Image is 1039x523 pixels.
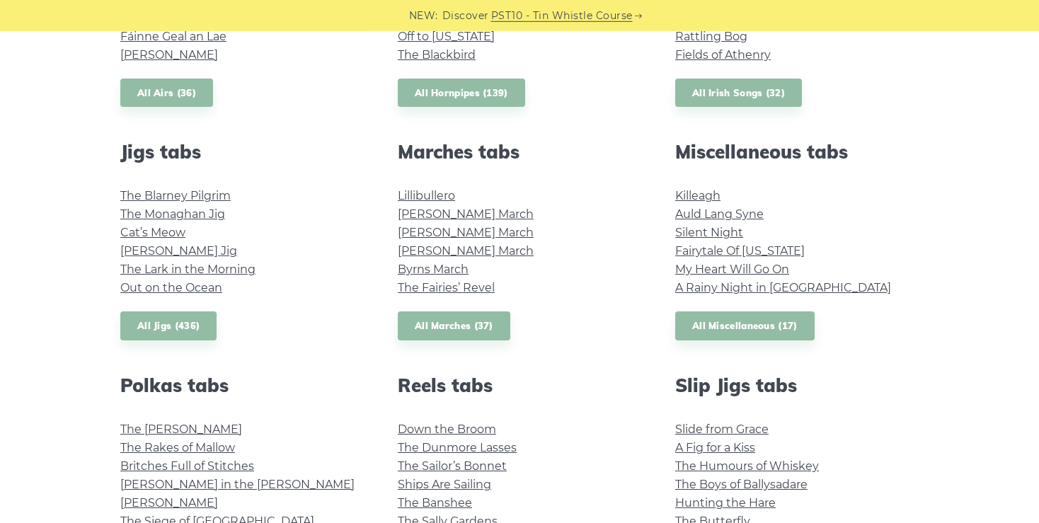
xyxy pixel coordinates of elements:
a: The Dunmore Lasses [398,441,517,454]
a: [PERSON_NAME] Jig [120,244,237,258]
h2: Marches tabs [398,141,641,163]
a: [PERSON_NAME] in the [PERSON_NAME] [120,478,355,491]
a: Byrns March [398,263,469,276]
a: All Irish Songs (32) [675,79,802,108]
a: PST10 - Tin Whistle Course [491,8,633,24]
h2: Polkas tabs [120,374,364,396]
a: The Boys of Ballysadare [675,478,808,491]
a: A Rainy Night in [GEOGRAPHIC_DATA] [675,281,891,294]
a: Britches Full of Stitches [120,459,254,473]
a: Slide from Grace [675,423,769,436]
a: Silent Night [675,226,743,239]
a: Ships Are Sailing [398,478,491,491]
a: All Miscellaneous (17) [675,311,815,340]
a: [PERSON_NAME] March [398,226,534,239]
a: The Banshee [398,496,472,510]
a: The Humours of Whiskey [675,459,819,473]
a: [PERSON_NAME] [120,48,218,62]
h2: Miscellaneous tabs [675,141,919,163]
h2: Reels tabs [398,374,641,396]
a: Cat’s Meow [120,226,185,239]
a: The Lark in the Morning [120,263,256,276]
h2: Slip Jigs tabs [675,374,919,396]
a: Fairytale Of [US_STATE] [675,244,805,258]
a: The [PERSON_NAME] [120,423,242,436]
a: Out on the Ocean [120,281,222,294]
a: The Sailor’s Bonnet [398,459,507,473]
a: [PERSON_NAME] March [398,244,534,258]
a: Fields of Athenry [675,48,771,62]
a: Down the Broom [398,423,496,436]
a: Off to [US_STATE] [398,30,495,43]
a: Lillibullero [398,189,455,202]
a: The Blackbird [398,48,476,62]
span: NEW: [409,8,438,24]
a: The Blarney Pilgrim [120,189,231,202]
a: The Fairies’ Revel [398,281,495,294]
a: All Jigs (436) [120,311,217,340]
span: Discover [442,8,489,24]
a: Fáinne Geal an Lae [120,30,226,43]
a: All Airs (36) [120,79,213,108]
a: Rattling Bog [675,30,747,43]
a: [PERSON_NAME] [120,496,218,510]
a: The Rakes of Mallow [120,441,235,454]
a: Auld Lang Syne [675,207,764,221]
a: [PERSON_NAME] March [398,207,534,221]
h2: Jigs tabs [120,141,364,163]
a: All Hornpipes (139) [398,79,525,108]
a: All Marches (37) [398,311,510,340]
a: My Heart Will Go On [675,263,789,276]
a: The Monaghan Jig [120,207,225,221]
a: Hunting the Hare [675,496,776,510]
a: A Fig for a Kiss [675,441,755,454]
a: Killeagh [675,189,721,202]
